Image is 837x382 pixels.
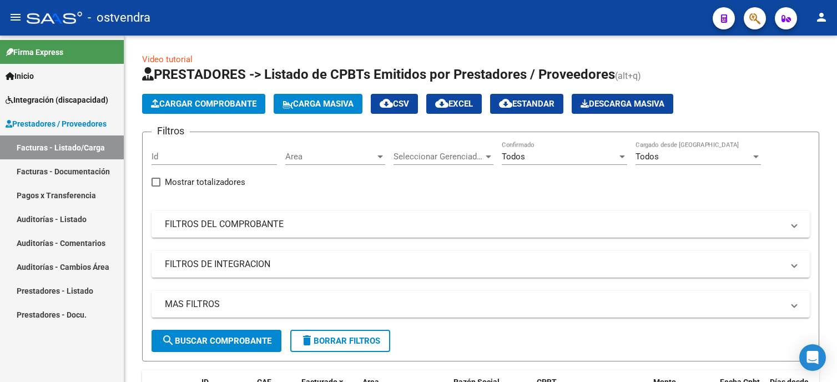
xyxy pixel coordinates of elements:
span: Mostrar totalizadores [165,175,245,189]
span: Buscar Comprobante [162,336,271,346]
button: EXCEL [426,94,482,114]
span: EXCEL [435,99,473,109]
mat-panel-title: FILTROS DEL COMPROBANTE [165,218,783,230]
button: CSV [371,94,418,114]
mat-expansion-panel-header: MAS FILTROS [152,291,810,318]
button: Carga Masiva [274,94,362,114]
span: (alt+q) [615,71,641,81]
mat-expansion-panel-header: FILTROS DE INTEGRACION [152,251,810,278]
button: Buscar Comprobante [152,330,281,352]
span: Seleccionar Gerenciador [394,152,483,162]
span: - ostvendra [88,6,150,30]
app-download-masive: Descarga masiva de comprobantes (adjuntos) [572,94,673,114]
mat-icon: cloud_download [499,97,512,110]
span: Carga Masiva [283,99,354,109]
span: Area [285,152,375,162]
span: Borrar Filtros [300,336,380,346]
h3: Filtros [152,123,190,139]
span: Inicio [6,70,34,82]
mat-panel-title: MAS FILTROS [165,298,783,310]
span: PRESTADORES -> Listado de CPBTs Emitidos por Prestadores / Proveedores [142,67,615,82]
a: Video tutorial [142,54,193,64]
span: Todos [636,152,659,162]
span: Prestadores / Proveedores [6,118,107,130]
mat-icon: cloud_download [380,97,393,110]
span: Integración (discapacidad) [6,94,108,106]
button: Borrar Filtros [290,330,390,352]
span: Estandar [499,99,554,109]
button: Descarga Masiva [572,94,673,114]
mat-icon: delete [300,334,314,347]
mat-panel-title: FILTROS DE INTEGRACION [165,258,783,270]
mat-icon: menu [9,11,22,24]
span: Descarga Masiva [581,99,664,109]
span: Cargar Comprobante [151,99,256,109]
span: Firma Express [6,46,63,58]
mat-icon: cloud_download [435,97,448,110]
span: CSV [380,99,409,109]
button: Cargar Comprobante [142,94,265,114]
mat-icon: search [162,334,175,347]
button: Estandar [490,94,563,114]
mat-icon: person [815,11,828,24]
span: Todos [502,152,525,162]
div: Open Intercom Messenger [799,344,826,371]
mat-expansion-panel-header: FILTROS DEL COMPROBANTE [152,211,810,238]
